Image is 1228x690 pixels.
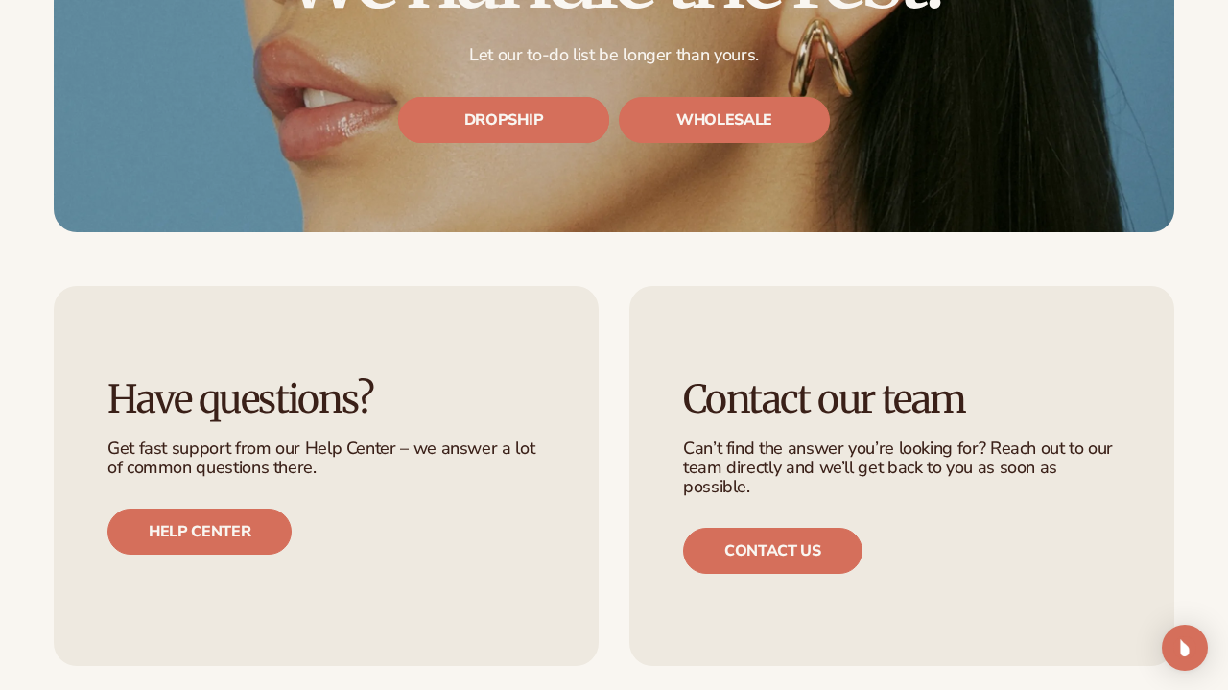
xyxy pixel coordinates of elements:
[107,440,545,478] p: Get fast support from our Help Center – we answer a lot of common questions there.
[1162,625,1208,671] div: Open Intercom Messenger
[683,528,862,574] a: Contact us
[107,509,292,555] a: Help center
[619,97,830,143] a: WHOLESALE
[683,378,1121,420] h3: Contact our team
[107,378,545,420] h3: Have questions?
[683,440,1121,496] p: Can’t find the answer you’re looking for? Reach out to our team directly and we’ll get back to yo...
[398,97,609,143] a: DROPSHIP
[134,44,1094,66] p: Let our to-do list be longer than yours.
